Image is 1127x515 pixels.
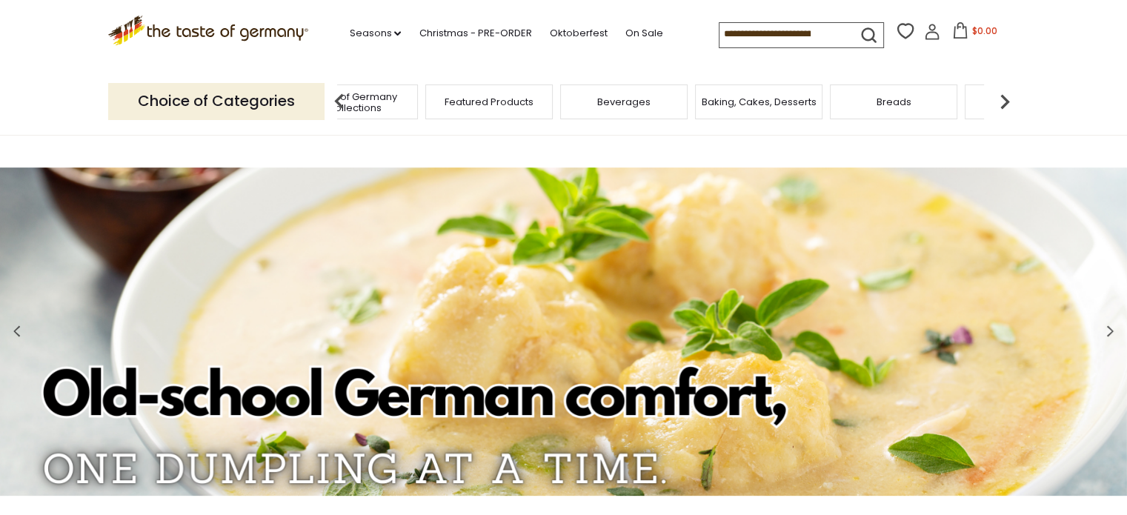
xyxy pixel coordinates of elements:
[990,87,1020,116] img: next arrow
[549,25,607,41] a: Oktoberfest
[971,24,997,37] span: $0.00
[108,83,325,119] p: Choice of Categories
[295,91,413,113] a: Taste of Germany Collections
[943,22,1006,44] button: $0.00
[445,96,533,107] a: Featured Products
[597,96,651,107] a: Beverages
[625,25,662,41] a: On Sale
[325,87,354,116] img: previous arrow
[419,25,531,41] a: Christmas - PRE-ORDER
[349,25,401,41] a: Seasons
[877,96,911,107] a: Breads
[702,96,817,107] a: Baking, Cakes, Desserts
